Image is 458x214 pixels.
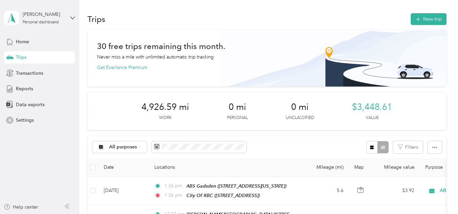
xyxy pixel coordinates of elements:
[142,102,189,113] span: 4,926.59 mi
[304,177,349,205] td: 5.6
[304,158,349,177] th: Mileage (mi)
[149,158,304,177] th: Locations
[98,177,149,205] td: [DATE]
[97,53,214,61] p: Never miss a mile with unlimited automatic trip tracking
[23,20,59,24] div: Personal dashboard
[291,102,309,113] span: 0 mi
[16,85,33,92] span: Reports
[87,16,105,23] h1: Trips
[16,117,34,124] span: Settings
[420,176,458,214] iframe: Everlance-gr Chat Button Frame
[16,54,26,61] span: Trips
[16,70,43,77] span: Transactions
[229,102,246,113] span: 0 mi
[227,115,248,121] p: Personal
[349,158,373,177] th: Map
[221,30,447,87] img: Banner
[186,193,260,198] span: City Of RBC ([STREET_ADDRESS])
[411,13,447,25] button: New trip
[373,158,420,177] th: Mileage value
[393,141,423,153] button: Filters
[164,192,183,199] span: 1:36 pm
[186,183,286,189] span: ABS Gadsden ([STREET_ADDRESS][US_STATE])
[23,11,65,18] div: [PERSON_NAME]
[352,102,392,113] span: $3,448.61
[286,115,314,121] p: Unclassified
[373,177,420,205] td: $3.92
[366,115,379,121] p: Value
[16,101,45,108] span: Data exports
[164,182,183,190] span: 1:36 pm
[159,115,172,121] p: Work
[16,38,29,45] span: Home
[97,43,225,50] h1: 30 free trips remaining this month.
[4,204,38,211] button: Help center
[98,158,149,177] th: Date
[97,64,147,71] button: Get Everlance Premium
[109,145,137,149] span: All purposes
